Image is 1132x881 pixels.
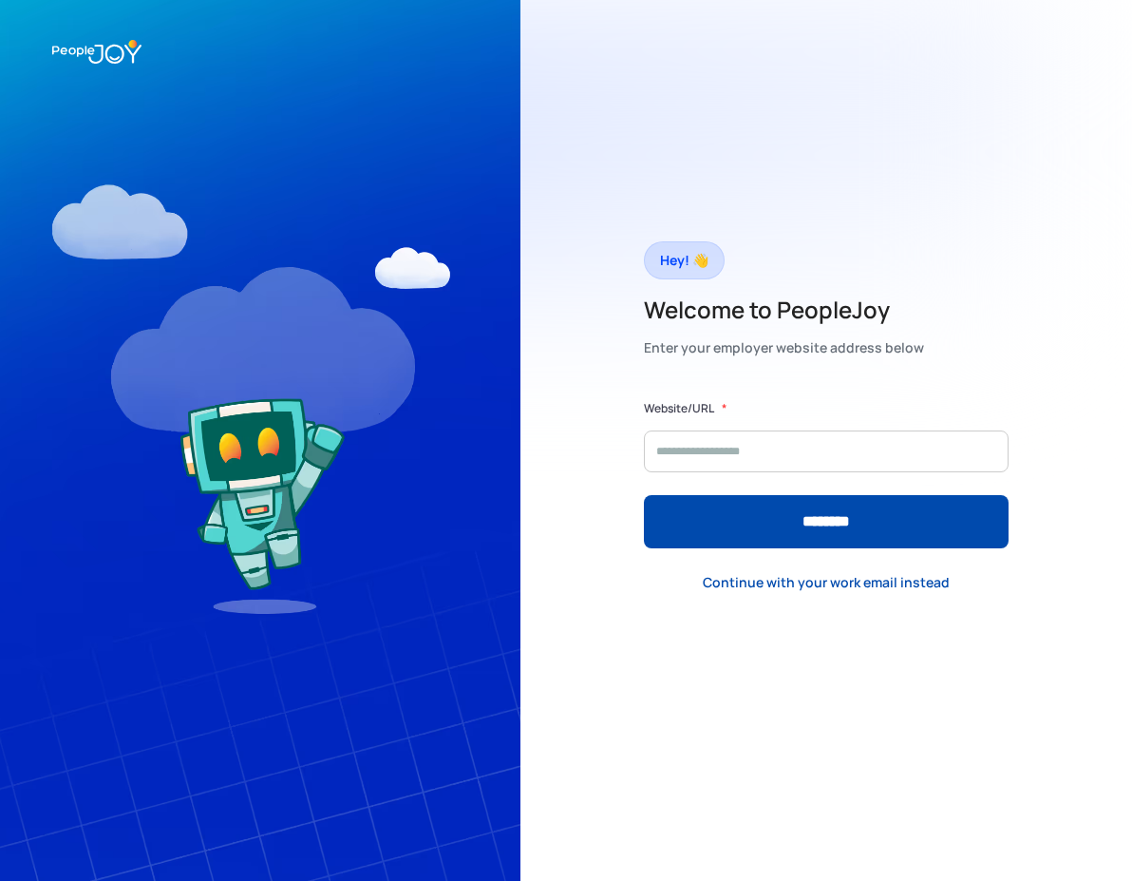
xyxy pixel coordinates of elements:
form: Form [644,399,1009,548]
div: Hey! 👋 [660,247,708,274]
div: Continue with your work email instead [703,573,950,592]
div: Enter your employer website address below [644,335,924,361]
label: Website/URL [644,399,714,418]
a: Continue with your work email instead [688,563,965,602]
h2: Welcome to PeopleJoy [644,295,924,325]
